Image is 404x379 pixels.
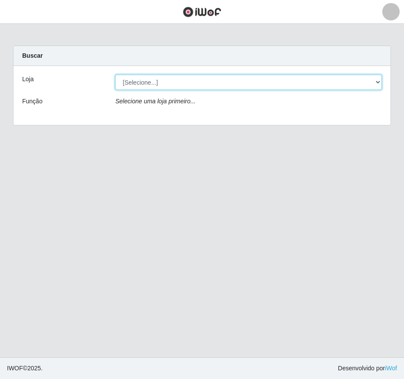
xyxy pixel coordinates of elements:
[22,75,33,84] label: Loja
[7,364,43,373] span: © 2025 .
[22,52,43,59] strong: Buscar
[7,365,23,372] span: IWOF
[183,7,221,17] img: CoreUI Logo
[22,97,43,106] label: Função
[385,365,397,372] a: iWof
[115,98,195,105] i: Selecione uma loja primeiro...
[338,364,397,373] span: Desenvolvido por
